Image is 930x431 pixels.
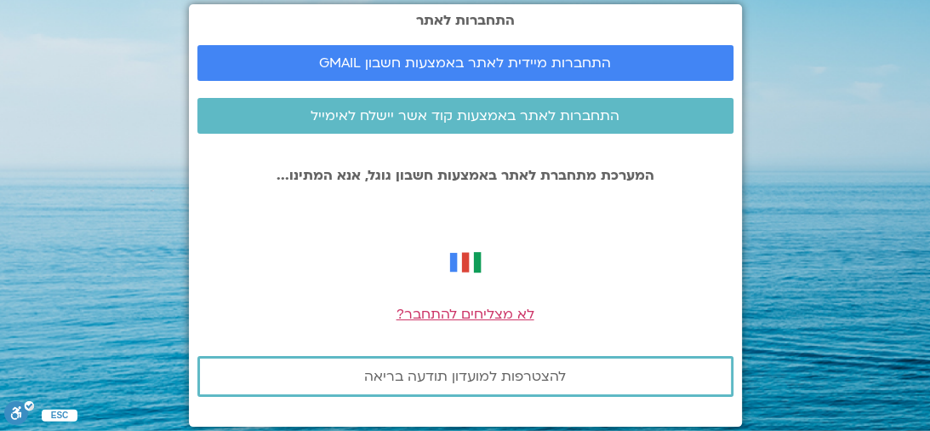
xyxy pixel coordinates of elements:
a: להצטרפות למועדון תודעה בריאה [197,356,733,397]
h2: התחברות לאתר [197,13,733,28]
a: לא מצליחים להתחבר? [397,305,534,324]
p: המערכת מתחברת לאתר באמצעות חשבון גוגל, אנא המתינו... [197,168,733,183]
span: להצטרפות למועדון תודעה בריאה [364,369,566,384]
a: התחברות לאתר באמצעות קוד אשר יישלח לאימייל [197,98,733,134]
span: התחברות מיידית לאתר באמצעות חשבון GMAIL [319,55,611,71]
span: התחברות לאתר באמצעות קוד אשר יישלח לאימייל [311,108,619,124]
a: התחברות מיידית לאתר באמצעות חשבון GMAIL [197,45,733,81]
